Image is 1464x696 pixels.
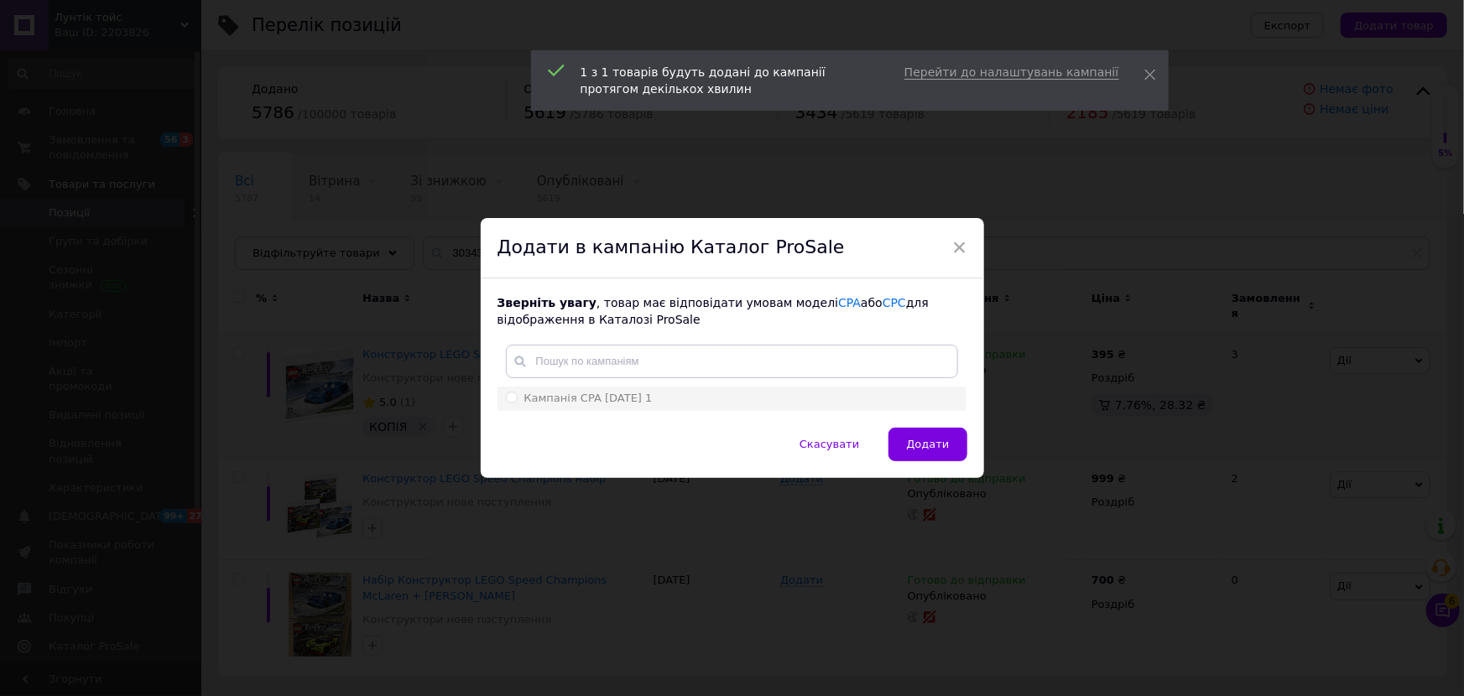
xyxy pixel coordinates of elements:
[906,438,949,450] span: Додати
[952,233,967,262] span: ×
[838,296,861,309] a: CPA
[498,296,597,309] b: Зверніть увагу
[888,428,966,461] button: Додати
[506,345,958,378] input: Пошук по кампаніям
[904,65,1119,80] span: Перейти до налаштувань кампанії
[524,392,653,404] span: Кампанія CPA [DATE] 1
[883,296,906,309] a: CPC
[498,295,967,328] div: , товар має відповідати умовам моделі або для відображення в Каталозі ProSale
[581,64,884,97] div: 1 з 1 товарів будуть додані до кампанії протягом декількох хвилин
[782,428,877,461] button: Скасувати
[481,218,984,278] div: Додати в кампанію Каталог ProSale
[800,438,859,450] span: Скасувати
